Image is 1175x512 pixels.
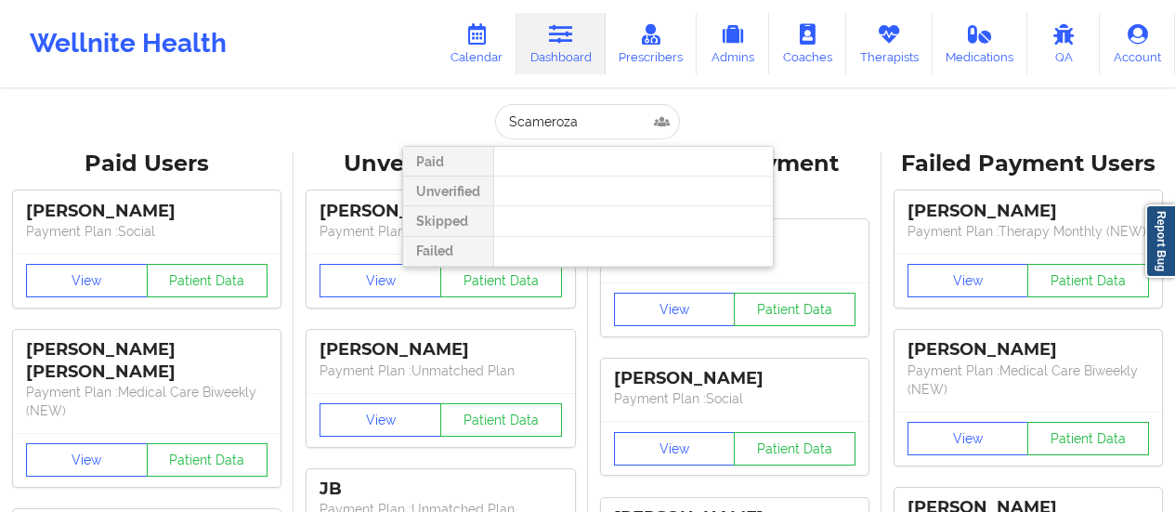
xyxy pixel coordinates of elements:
a: Prescribers [606,13,698,74]
button: View [614,293,736,326]
button: View [907,264,1029,297]
a: Therapists [846,13,933,74]
a: Report Bug [1145,204,1175,278]
div: Failed Payment Users [894,150,1162,178]
a: Account [1100,13,1175,74]
button: Patient Data [1027,264,1149,297]
button: Patient Data [734,432,855,466]
button: View [320,264,441,297]
p: Payment Plan : Social [26,222,268,241]
button: View [614,432,736,466]
div: Paid Users [13,150,281,178]
a: Medications [933,13,1028,74]
p: Payment Plan : Unmatched Plan [320,222,561,241]
div: JB [320,479,561,500]
button: View [907,422,1029,455]
a: Dashboard [516,13,606,74]
button: View [26,264,148,297]
div: Unverified [403,177,493,206]
div: Paid [403,147,493,177]
a: Coaches [769,13,846,74]
p: Payment Plan : Medical Care Biweekly (NEW) [26,383,268,420]
button: Patient Data [440,264,562,297]
button: View [26,443,148,477]
button: Patient Data [1027,422,1149,455]
a: QA [1027,13,1100,74]
div: [PERSON_NAME] [907,201,1149,222]
div: Skipped [403,206,493,236]
div: [PERSON_NAME] [PERSON_NAME] [26,339,268,382]
button: View [320,403,441,437]
button: Patient Data [147,443,268,477]
p: Payment Plan : Medical Care Biweekly (NEW) [907,361,1149,399]
div: Failed [403,237,493,267]
p: Payment Plan : Therapy Monthly (NEW) [907,222,1149,241]
div: [PERSON_NAME] [614,368,855,389]
div: [PERSON_NAME] [320,201,561,222]
button: Patient Data [440,403,562,437]
button: Patient Data [147,264,268,297]
div: [PERSON_NAME] [320,339,561,361]
p: Payment Plan : Unmatched Plan [320,361,561,380]
a: Calendar [437,13,516,74]
p: Payment Plan : Social [614,389,855,408]
div: [PERSON_NAME] [907,339,1149,361]
a: Admins [697,13,769,74]
button: Patient Data [734,293,855,326]
div: Unverified Users [307,150,574,178]
div: [PERSON_NAME] [26,201,268,222]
